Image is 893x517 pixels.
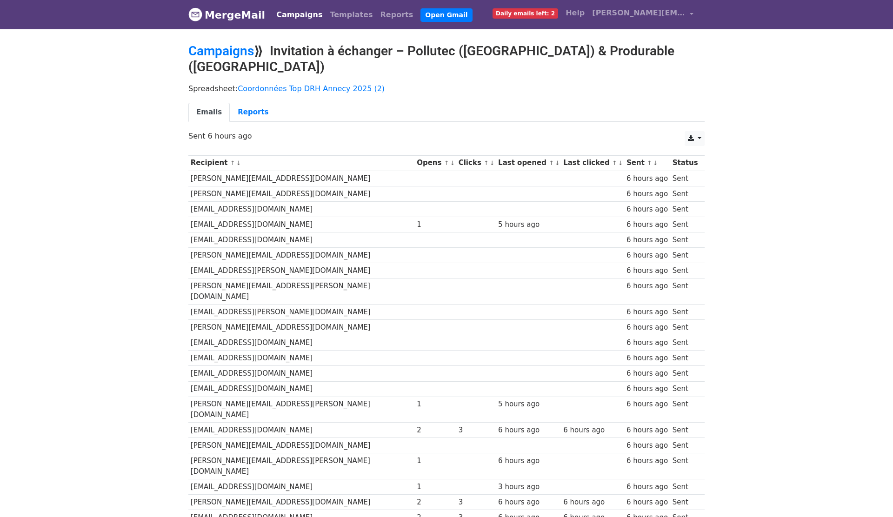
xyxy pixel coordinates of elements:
[626,384,668,394] div: 6 hours ago
[670,263,700,278] td: Sent
[626,497,668,508] div: 6 hours ago
[417,219,454,230] div: 1
[188,43,254,59] a: Campaigns
[549,159,554,166] a: ↑
[188,397,414,423] td: [PERSON_NAME][EMAIL_ADDRESS][PERSON_NAME][DOMAIN_NAME]
[417,497,454,508] div: 2
[188,305,414,320] td: [EMAIL_ADDRESS][PERSON_NAME][DOMAIN_NAME]
[670,438,700,453] td: Sent
[670,305,700,320] td: Sent
[444,159,449,166] a: ↑
[670,381,700,397] td: Sent
[588,4,697,26] a: [PERSON_NAME][EMAIL_ADDRESS][DOMAIN_NAME]
[459,497,494,508] div: 3
[230,103,276,122] a: Reports
[417,425,454,436] div: 2
[490,159,495,166] a: ↓
[670,201,700,217] td: Sent
[188,171,414,186] td: [PERSON_NAME][EMAIL_ADDRESS][DOMAIN_NAME]
[670,351,700,366] td: Sent
[670,495,700,510] td: Sent
[188,7,202,21] img: MergeMail logo
[188,186,414,201] td: [PERSON_NAME][EMAIL_ADDRESS][DOMAIN_NAME]
[489,4,562,22] a: Daily emails left: 2
[670,155,700,171] th: Status
[626,425,668,436] div: 6 hours ago
[236,159,241,166] a: ↓
[188,155,414,171] th: Recipient
[417,482,454,492] div: 1
[626,482,668,492] div: 6 hours ago
[592,7,685,19] span: [PERSON_NAME][EMAIL_ADDRESS][DOMAIN_NAME]
[188,335,414,351] td: [EMAIL_ADDRESS][DOMAIN_NAME]
[188,5,265,25] a: MergeMail
[498,456,559,466] div: 6 hours ago
[647,159,652,166] a: ↑
[377,6,417,24] a: Reports
[626,399,668,410] div: 6 hours ago
[670,232,700,248] td: Sent
[326,6,376,24] a: Templates
[188,103,230,122] a: Emails
[417,456,454,466] div: 1
[670,423,700,438] td: Sent
[626,440,668,451] div: 6 hours ago
[562,4,588,22] a: Help
[496,155,561,171] th: Last opened
[493,8,558,19] span: Daily emails left: 2
[563,425,622,436] div: 6 hours ago
[188,131,705,141] p: Sent 6 hours ago
[498,425,559,436] div: 6 hours ago
[188,381,414,397] td: [EMAIL_ADDRESS][DOMAIN_NAME]
[484,159,489,166] a: ↑
[626,189,668,199] div: 6 hours ago
[626,250,668,261] div: 6 hours ago
[188,453,414,479] td: [PERSON_NAME][EMAIL_ADDRESS][PERSON_NAME][DOMAIN_NAME]
[188,423,414,438] td: [EMAIL_ADDRESS][DOMAIN_NAME]
[188,351,414,366] td: [EMAIL_ADDRESS][DOMAIN_NAME]
[188,201,414,217] td: [EMAIL_ADDRESS][DOMAIN_NAME]
[626,456,668,466] div: 6 hours ago
[624,155,670,171] th: Sent
[670,171,700,186] td: Sent
[498,482,559,492] div: 3 hours ago
[188,217,414,232] td: [EMAIL_ADDRESS][DOMAIN_NAME]
[555,159,560,166] a: ↓
[188,495,414,510] td: [PERSON_NAME][EMAIL_ADDRESS][DOMAIN_NAME]
[670,320,700,335] td: Sent
[188,278,414,305] td: [PERSON_NAME][EMAIL_ADDRESS][PERSON_NAME][DOMAIN_NAME]
[626,219,668,230] div: 6 hours ago
[670,366,700,381] td: Sent
[273,6,326,24] a: Campaigns
[626,307,668,318] div: 6 hours ago
[188,263,414,278] td: [EMAIL_ADDRESS][PERSON_NAME][DOMAIN_NAME]
[188,479,414,494] td: [EMAIL_ADDRESS][DOMAIN_NAME]
[563,497,622,508] div: 6 hours ago
[612,159,617,166] a: ↑
[670,278,700,305] td: Sent
[188,320,414,335] td: [PERSON_NAME][EMAIL_ADDRESS][DOMAIN_NAME]
[670,335,700,351] td: Sent
[626,353,668,364] div: 6 hours ago
[626,368,668,379] div: 6 hours ago
[498,497,559,508] div: 6 hours ago
[626,173,668,184] div: 6 hours ago
[188,232,414,248] td: [EMAIL_ADDRESS][DOMAIN_NAME]
[626,235,668,245] div: 6 hours ago
[414,155,456,171] th: Opens
[670,397,700,423] td: Sent
[188,43,705,74] h2: ⟫ Invitation à échanger – Pollutec ([GEOGRAPHIC_DATA]) & Produrable ([GEOGRAPHIC_DATA])
[670,248,700,263] td: Sent
[456,155,496,171] th: Clicks
[670,217,700,232] td: Sent
[238,84,385,93] a: Coordonnées Top DRH Annecy 2025 (2)
[450,159,455,166] a: ↓
[626,204,668,215] div: 6 hours ago
[626,338,668,348] div: 6 hours ago
[670,453,700,479] td: Sent
[188,84,705,93] p: Spreadsheet:
[230,159,235,166] a: ↑
[670,479,700,494] td: Sent
[417,399,454,410] div: 1
[626,265,668,276] div: 6 hours ago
